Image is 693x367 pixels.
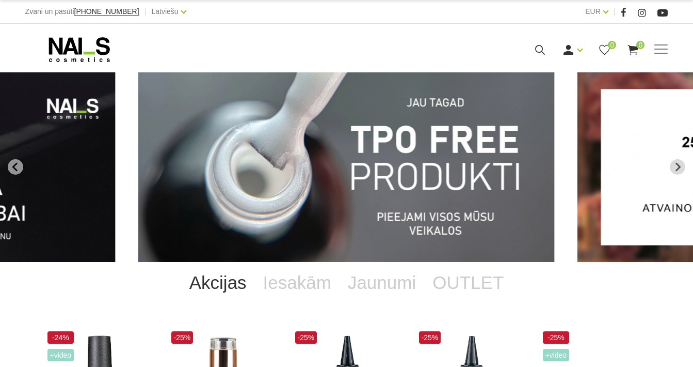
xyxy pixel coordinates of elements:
button: Go to last slide [8,159,23,175]
span: -24% [47,331,74,344]
span: 0 [608,41,616,49]
span: +Video [543,349,570,361]
span: | [144,5,147,18]
a: Iesakām [255,262,340,303]
button: Next slide [670,159,685,175]
a: 0 [626,43,639,56]
div: Zvani un pasūti [25,5,139,18]
a: 0 [598,43,611,56]
span: +Video [47,349,74,361]
span: -25% [543,331,570,344]
a: EUR [585,5,601,18]
a: Latviešu [151,5,178,18]
a: Akcijas [181,262,255,303]
span: [PHONE_NUMBER] [74,7,139,16]
li: 1 of 12 [139,72,555,262]
a: Jaunumi [340,262,424,303]
a: [PHONE_NUMBER] [74,8,139,16]
span: -25% [295,331,317,344]
span: -25% [171,331,194,344]
span: -25% [419,331,441,344]
span: 0 [636,41,644,49]
span: | [614,5,616,18]
a: OUTLET [424,262,512,303]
